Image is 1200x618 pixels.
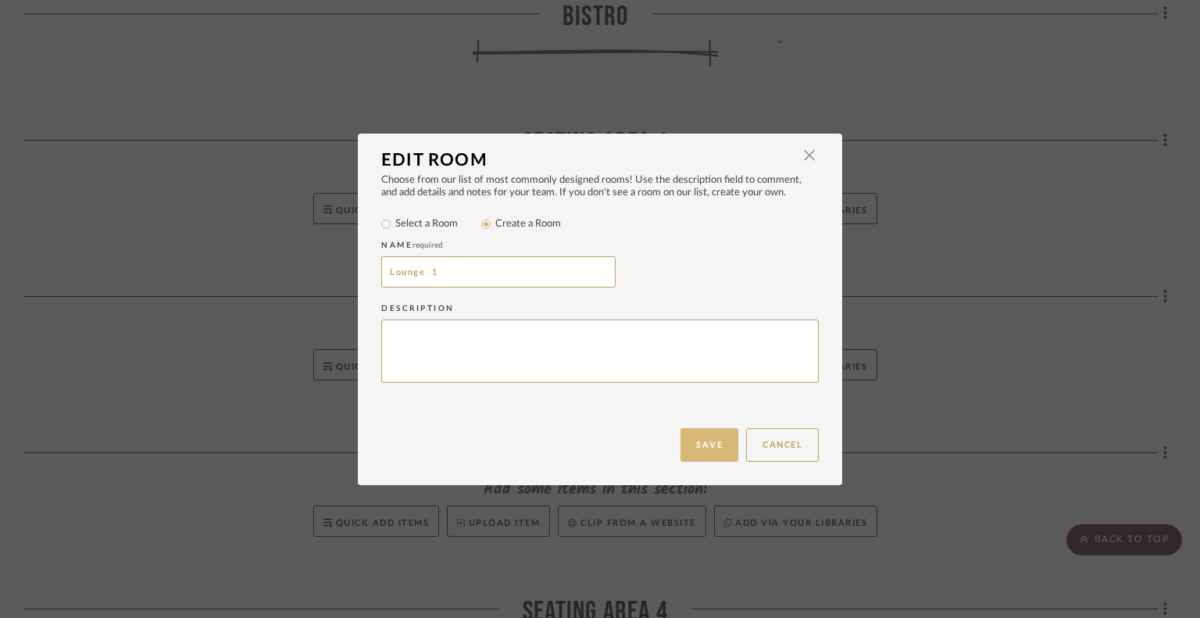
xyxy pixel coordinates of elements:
div: Description [381,301,819,316]
dialog-header: Edit Room [358,134,842,174]
button: Close [794,140,825,171]
button: Cancel [746,428,819,462]
button: Save [680,428,738,462]
label: Select a Room [395,216,458,232]
div: Name [381,238,819,253]
label: Create a Room [495,216,561,232]
input: ENTER ROOM NAME [381,256,616,288]
div: Edit Room [381,150,799,170]
span: required [412,241,443,249]
div: Choose from our list of most commonly designed rooms! Use the description field to comment, and a... [381,174,819,199]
